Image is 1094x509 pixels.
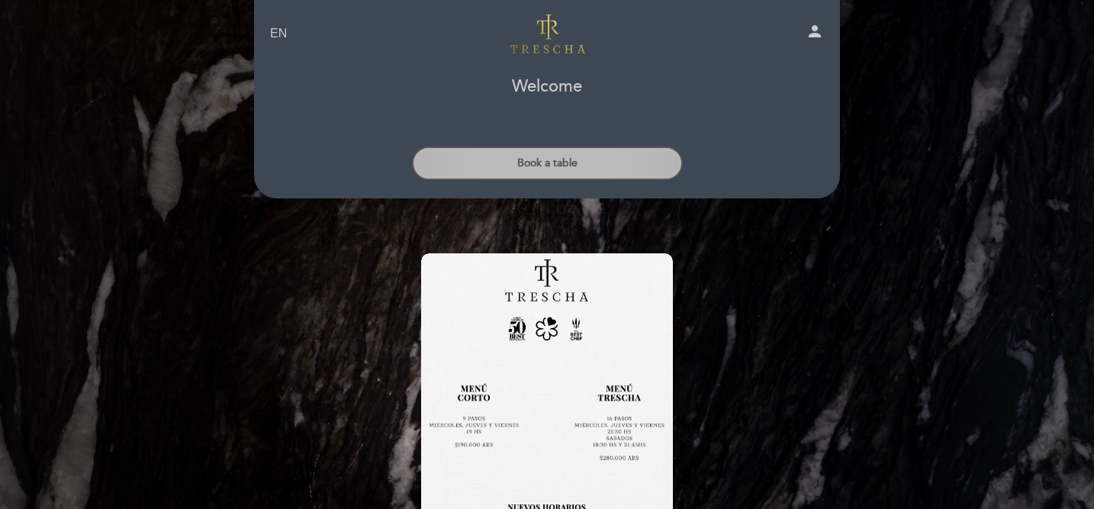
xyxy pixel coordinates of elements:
button: Book a table [412,147,683,180]
button: person [806,22,824,46]
h1: Welcome [512,78,582,96]
a: Trescha [452,13,642,55]
i: person [806,22,824,40]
